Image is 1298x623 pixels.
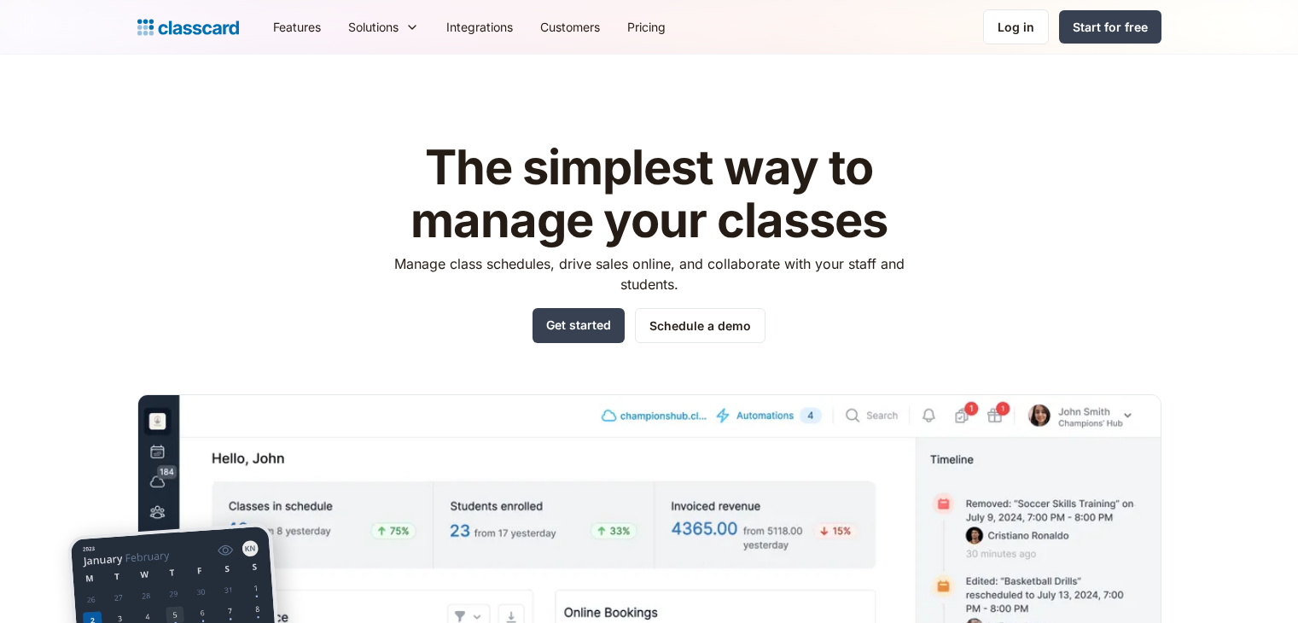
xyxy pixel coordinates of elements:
p: Manage class schedules, drive sales online, and collaborate with your staff and students. [378,253,920,294]
div: Solutions [335,8,433,46]
div: Solutions [348,18,399,36]
a: Log in [983,9,1049,44]
a: Get started [533,308,625,343]
h1: The simplest way to manage your classes [378,142,920,247]
div: Log in [998,18,1034,36]
a: Features [259,8,335,46]
div: Start for free [1073,18,1148,36]
a: Schedule a demo [635,308,765,343]
a: Start for free [1059,10,1161,44]
a: Customers [527,8,614,46]
a: Pricing [614,8,679,46]
a: Integrations [433,8,527,46]
a: home [137,15,239,39]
